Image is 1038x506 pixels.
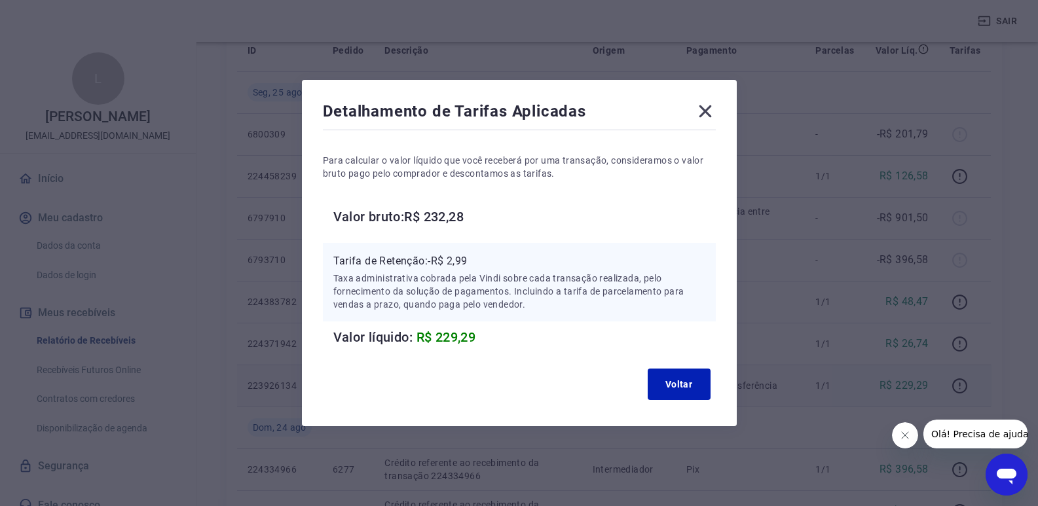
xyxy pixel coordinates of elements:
[417,329,476,345] span: R$ 229,29
[333,253,705,269] p: Tarifa de Retenção: -R$ 2,99
[923,420,1028,448] iframe: Mensagem da empresa
[323,154,716,180] p: Para calcular o valor líquido que você receberá por uma transação, consideramos o valor bruto pag...
[8,9,110,20] span: Olá! Precisa de ajuda?
[648,369,711,400] button: Voltar
[333,272,705,311] p: Taxa administrativa cobrada pela Vindi sobre cada transação realizada, pelo fornecimento da soluç...
[892,422,918,448] iframe: Fechar mensagem
[333,327,716,348] h6: Valor líquido:
[323,101,716,127] div: Detalhamento de Tarifas Aplicadas
[986,454,1028,496] iframe: Botão para abrir a janela de mensagens
[333,206,716,227] h6: Valor bruto: R$ 232,28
